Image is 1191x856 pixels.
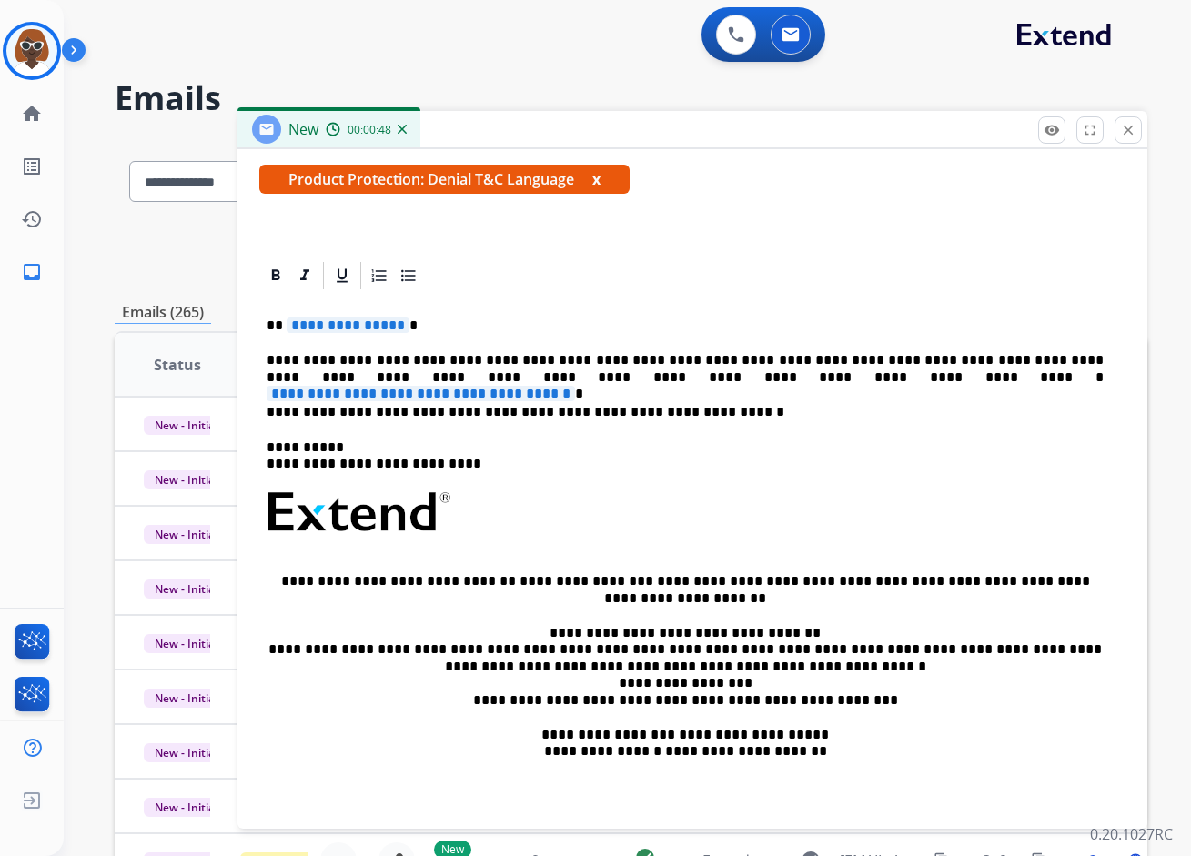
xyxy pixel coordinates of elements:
span: New - Initial [144,689,228,708]
h2: Emails [115,80,1147,116]
div: Ordered List [366,262,393,289]
span: New - Initial [144,743,228,762]
div: Bullet List [395,262,422,289]
mat-icon: remove_red_eye [1044,122,1060,138]
button: x [592,168,601,190]
span: Status [154,354,201,376]
span: 00:00:48 [348,123,391,137]
mat-icon: close [1120,122,1136,138]
div: Underline [328,262,356,289]
span: New - Initial [144,416,228,435]
span: New - Initial [144,798,228,817]
p: 0.20.1027RC [1090,823,1173,845]
div: Italic [291,262,318,289]
mat-icon: home [21,103,43,125]
span: New - Initial [144,579,228,599]
div: Bold [262,262,289,289]
span: New - Initial [144,470,228,489]
span: Product Protection: Denial T&C Language [259,165,630,194]
p: Emails (265) [115,301,211,324]
img: avatar [6,25,57,76]
span: New - Initial [144,634,228,653]
mat-icon: history [21,208,43,230]
span: New - Initial [144,525,228,544]
mat-icon: fullscreen [1082,122,1098,138]
span: New [288,119,318,139]
mat-icon: list_alt [21,156,43,177]
mat-icon: inbox [21,261,43,283]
